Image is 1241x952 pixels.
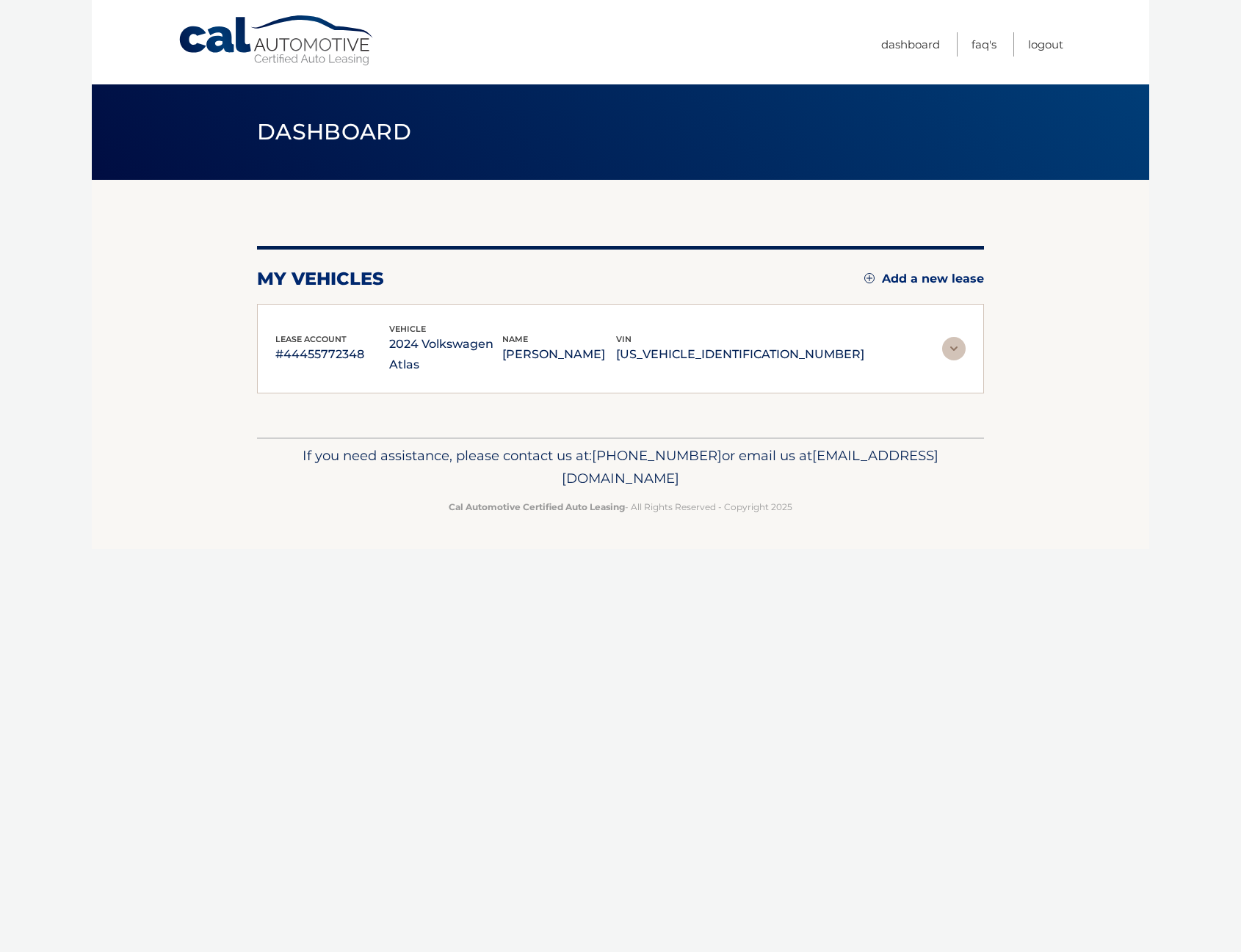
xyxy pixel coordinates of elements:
a: Cal Automotive [178,15,376,67]
p: If you need assistance, please contact us at: or email us at [267,444,974,491]
a: Add a new lease [864,272,984,286]
span: vehicle [389,324,426,334]
img: accordion-rest.svg [942,337,966,360]
a: Logout [1028,32,1063,57]
a: Dashboard [881,32,940,57]
span: [PHONE_NUMBER] [592,447,722,464]
p: 2024 Volkswagen Atlas [389,334,503,375]
span: vin [616,334,632,344]
span: Dashboard [257,118,411,145]
h2: my vehicles [257,268,384,290]
span: name [502,334,528,344]
p: [US_VEHICLE_IDENTIFICATION_NUMBER] [616,344,864,365]
p: #44455772348 [275,344,389,365]
img: add.svg [864,273,875,283]
span: lease account [275,334,347,344]
a: FAQ's [972,32,996,57]
p: [PERSON_NAME] [502,344,616,365]
p: - All Rights Reserved - Copyright 2025 [267,499,974,515]
strong: Cal Automotive Certified Auto Leasing [449,501,625,512]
